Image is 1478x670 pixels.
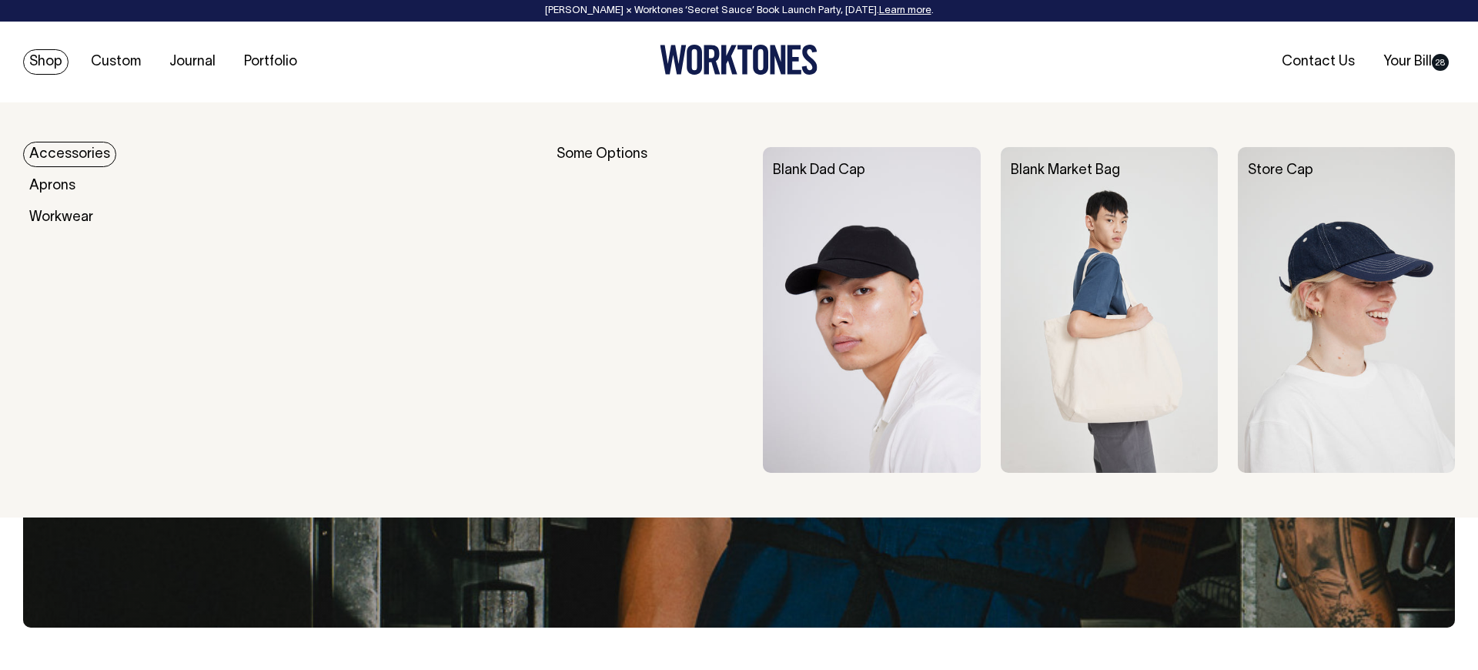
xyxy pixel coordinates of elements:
span: 28 [1432,54,1449,71]
a: Portfolio [238,49,303,75]
a: Your Bill28 [1377,49,1455,75]
a: Blank Dad Cap [773,164,865,177]
a: Workwear [23,205,99,230]
div: Some Options [557,147,743,473]
img: Blank Market Bag [1001,147,1218,473]
a: Accessories [23,142,116,167]
a: Learn more [879,6,931,15]
a: Shop [23,49,69,75]
a: Custom [85,49,147,75]
a: Contact Us [1276,49,1361,75]
a: Journal [163,49,222,75]
a: Blank Market Bag [1011,164,1120,177]
img: Store Cap [1238,147,1455,473]
div: [PERSON_NAME] × Worktones ‘Secret Sauce’ Book Launch Party, [DATE]. . [15,5,1463,16]
a: Store Cap [1248,164,1313,177]
a: Aprons [23,173,82,199]
img: Blank Dad Cap [763,147,980,473]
